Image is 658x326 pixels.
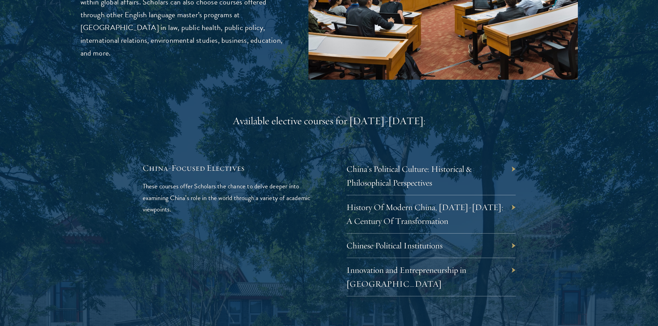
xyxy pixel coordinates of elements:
[346,202,503,226] a: History Of Modern China, [DATE]-[DATE]: A Century Of Transformation
[143,162,312,174] h5: China-Focused Electives
[346,265,466,289] a: Innovation and Entrepreneurship in [GEOGRAPHIC_DATA]
[346,164,472,188] a: China’s Political Culture: Historical & Philosophical Perspectives
[143,180,312,215] p: These courses offer Scholars the chance to delve deeper into examining China’s role in the world ...
[346,240,442,251] a: Chinese Political Institutions
[143,114,516,128] div: Available elective courses for [DATE]-[DATE]:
